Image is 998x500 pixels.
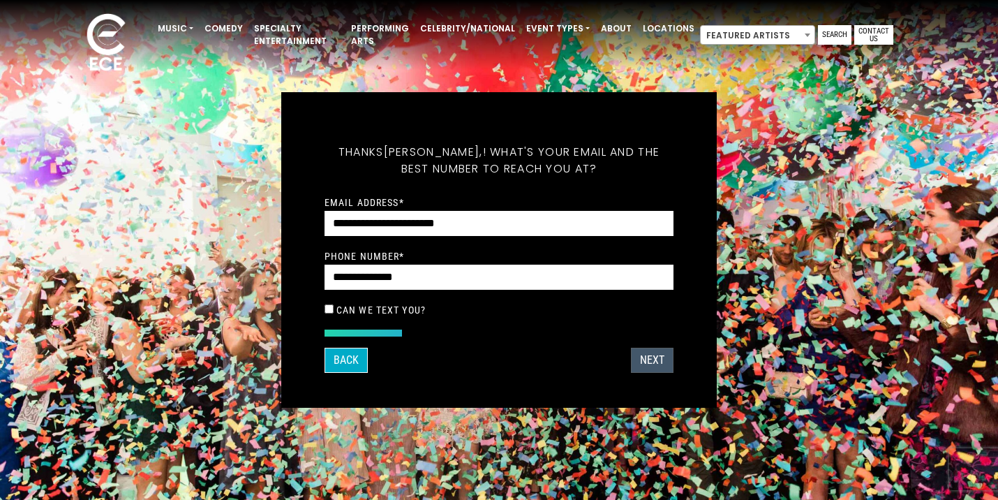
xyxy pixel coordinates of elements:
[325,348,368,373] button: Back
[325,127,673,194] h5: Thanks ! What's your email and the best number to reach you at?
[818,25,851,45] a: Search
[521,17,595,41] a: Event Types
[345,17,415,53] a: Performing Arts
[854,25,893,45] a: Contact Us
[336,304,426,316] label: Can we text you?
[637,17,700,41] a: Locations
[199,17,248,41] a: Comedy
[595,17,637,41] a: About
[71,10,141,78] img: ece_new_logo_whitev2-1.png
[248,17,345,53] a: Specialty Entertainment
[415,17,521,41] a: Celebrity/National
[701,26,814,45] span: Featured Artists
[325,250,405,263] label: Phone Number
[325,196,404,209] label: Email Address
[152,17,199,41] a: Music
[631,348,673,373] button: Next
[384,144,483,160] span: [PERSON_NAME],
[700,25,815,45] span: Featured Artists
